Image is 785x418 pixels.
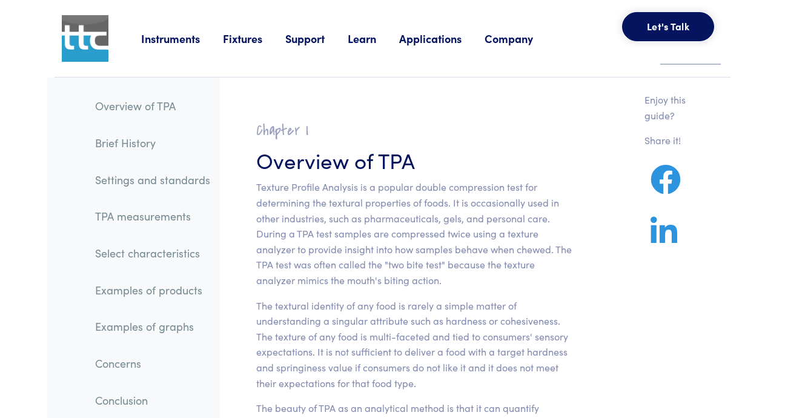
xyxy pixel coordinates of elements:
p: Enjoy this guide? [644,92,701,123]
p: Share it! [644,133,701,148]
a: Settings and standards [85,166,220,194]
p: The textural identity of any food is rarely a simple matter of understanding a singular attribute... [256,298,572,391]
button: Let's Talk [622,12,714,41]
a: Concerns [85,350,220,377]
p: Texture Profile Analysis is a popular double compression test for determining the textural proper... [256,179,572,288]
a: Company [485,31,556,46]
a: Examples of graphs [85,313,220,340]
a: Share on LinkedIn [644,231,683,246]
a: Brief History [85,129,220,157]
a: TPA measurements [85,202,220,230]
a: Support [285,31,348,46]
a: Applications [399,31,485,46]
a: Select characteristics [85,239,220,267]
a: Fixtures [223,31,285,46]
img: ttc_logo_1x1_v1.0.png [62,15,108,62]
h3: Overview of TPA [256,145,572,174]
a: Conclusion [85,386,220,414]
h2: Chapter I [256,121,572,140]
a: Instruments [141,31,223,46]
a: Learn [348,31,399,46]
a: Overview of TPA [85,92,220,120]
a: Examples of products [85,276,220,304]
